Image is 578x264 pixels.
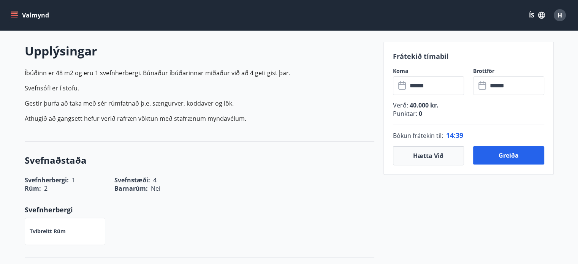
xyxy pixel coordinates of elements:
[473,146,544,164] button: Greiða
[557,11,562,19] span: H
[456,131,463,140] span: 39
[25,184,41,193] span: Rúm :
[25,68,374,77] p: Íbúðinn er 48 m2 og eru 1 svefnherbergi. Búnaður íbúðarinnar miðaður við að 4 geti gist þar.
[151,184,160,193] span: Nei
[30,228,66,235] p: Tvíbreitt rúm
[473,67,544,75] label: Brottför
[393,101,544,109] p: Verð :
[25,99,374,108] p: Gestir þurfa að taka með sér rúmfatnað þ.e. sængurver, koddaver og lök.
[25,205,374,215] p: Svefnherbergi
[446,131,456,140] span: 14 :
[525,8,549,22] button: ÍS
[408,101,439,109] span: 40.000 kr.
[25,114,374,123] p: Athugið að gangsett hefur verið rafræn vöktun með stafrænum myndavélum.
[25,43,374,59] h2: Upplýsingar
[114,184,148,193] span: Barnarúm :
[25,154,374,167] h3: Svefnaðstaða
[9,8,52,22] button: menu
[25,84,374,93] p: Svefnsófi er í stofu.
[417,109,422,118] span: 0
[393,67,464,75] label: Koma
[44,184,48,193] span: 2
[393,146,464,165] button: Hætta við
[551,6,569,24] button: H
[393,109,544,118] p: Punktar :
[393,131,443,140] span: Bókun frátekin til :
[393,51,544,61] p: Frátekið tímabil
